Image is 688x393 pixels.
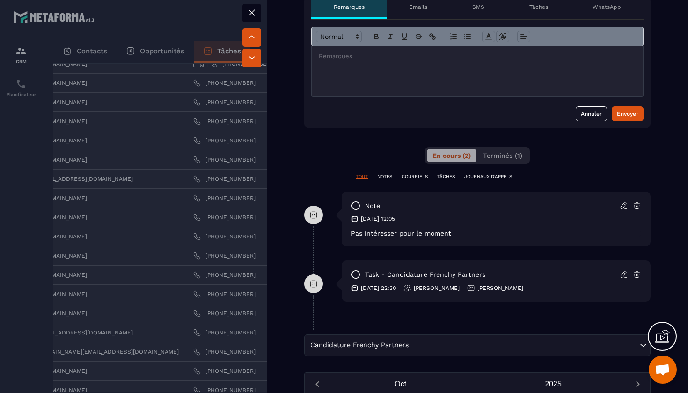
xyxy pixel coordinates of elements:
p: task - Candidature Frenchy Partners [365,270,485,279]
p: [DATE] 12:05 [361,215,395,222]
p: Tâches [529,3,548,11]
p: TOUT [356,173,368,180]
div: Ouvrir le chat [649,356,677,384]
p: WhatsApp [593,3,621,11]
p: note [365,201,380,210]
p: Remarques [334,3,365,11]
span: En cours (2) [432,152,471,159]
button: Terminés (1) [477,149,528,162]
div: Search for option [304,334,651,356]
button: Previous month [308,378,326,390]
p: [DATE] 22:30 [361,284,396,292]
button: Next month [629,378,646,390]
p: TÂCHES [437,173,455,180]
button: En cours (2) [427,149,476,162]
p: Emails [409,3,427,11]
p: COURRIELS [402,173,428,180]
button: Annuler [576,106,607,121]
p: NOTES [377,173,392,180]
span: Terminés (1) [483,152,522,159]
p: [PERSON_NAME] [477,284,523,292]
p: Pas intéresser pour le moment [351,230,641,237]
p: SMS [472,3,484,11]
button: Open years overlay [477,376,629,392]
button: Open months overlay [326,376,477,392]
button: Envoyer [612,106,644,121]
div: Envoyer [617,109,638,119]
span: Candidature Frenchy Partners [308,340,410,350]
p: JOURNAUX D'APPELS [464,173,512,180]
p: [PERSON_NAME] [414,284,460,292]
input: Search for option [410,340,637,350]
